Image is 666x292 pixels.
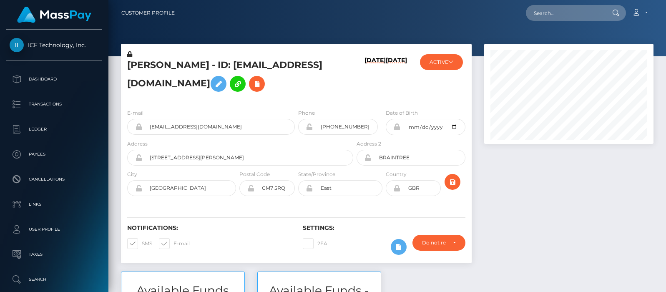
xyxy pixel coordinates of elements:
h6: [DATE] [386,57,407,99]
h6: Notifications: [127,224,290,232]
a: Search [6,269,102,290]
img: ICF Technology, Inc. [10,38,24,52]
label: E-mail [127,109,143,117]
button: Do not require [412,235,466,251]
label: E-mail [159,238,190,249]
p: Search [10,273,99,286]
span: ICF Technology, Inc. [6,41,102,49]
a: Payees [6,144,102,165]
label: Phone [298,109,315,117]
a: Taxes [6,244,102,265]
h6: [DATE] [364,57,386,99]
p: Ledger [10,123,99,136]
label: Postal Code [239,171,270,178]
p: Dashboard [10,73,99,86]
a: Customer Profile [121,4,175,22]
a: Cancellations [6,169,102,190]
label: Country [386,171,407,178]
a: Ledger [6,119,102,140]
label: Date of Birth [386,109,418,117]
p: Links [10,198,99,211]
h6: Settings: [303,224,466,232]
label: City [127,171,137,178]
a: Dashboard [6,69,102,90]
a: User Profile [6,219,102,240]
label: Address [127,140,148,148]
div: Do not require [422,239,447,246]
p: Cancellations [10,173,99,186]
a: Transactions [6,94,102,115]
button: ACTIVE [420,54,463,70]
label: Address 2 [357,140,381,148]
input: Search... [526,5,604,21]
p: Payees [10,148,99,161]
label: 2FA [303,238,327,249]
a: Links [6,194,102,215]
label: State/Province [298,171,335,178]
p: Transactions [10,98,99,111]
label: SMS [127,238,152,249]
p: User Profile [10,223,99,236]
p: Taxes [10,248,99,261]
h5: [PERSON_NAME] - ID: [EMAIL_ADDRESS][DOMAIN_NAME] [127,59,349,96]
img: MassPay Logo [17,7,91,23]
